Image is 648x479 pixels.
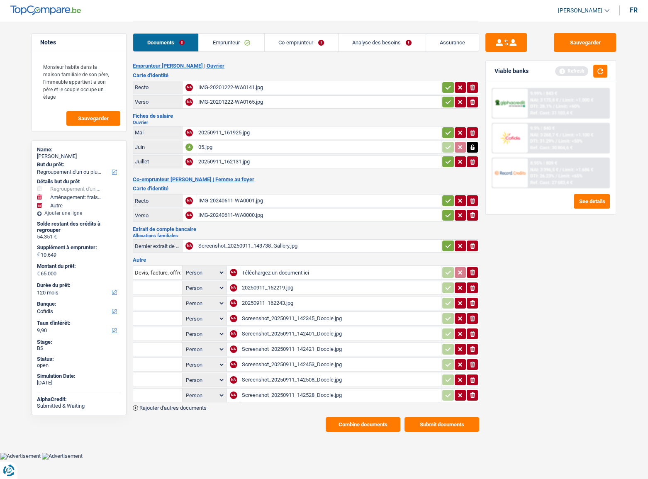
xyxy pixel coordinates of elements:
[185,143,193,151] div: A
[37,251,40,258] span: €
[135,129,180,136] div: Mai
[555,139,557,144] span: /
[242,389,439,401] div: Screenshot_20250911_142528_Doccle.jpg
[135,198,180,204] div: Recto
[37,362,121,369] div: open
[185,197,193,204] div: NA
[230,391,237,399] div: NA
[135,84,180,90] div: Recto
[133,63,479,69] h2: Emprunteur [PERSON_NAME] | Ouvrier
[553,104,555,109] span: /
[230,315,237,322] div: NA
[495,165,525,180] img: Record Credits
[530,180,572,185] div: Ref. Cost: 27 683,4 €
[530,160,557,166] div: 8.95% | 809 €
[198,156,439,168] div: 20250911_162131.jpg
[230,284,237,292] div: NA
[556,104,580,109] span: Limit: <60%
[37,178,121,185] div: Détails but du prêt
[198,81,439,94] div: IMG-20201222-WA0141.jpg
[230,345,237,353] div: NA
[198,209,439,221] div: IMG-20240611-WA0000.jpg
[242,282,439,294] div: 20250911_162219.jpg
[185,129,193,136] div: NA
[530,91,557,96] div: 9.99% | 843 €
[558,173,582,179] span: Limit: <65%
[37,161,119,168] label: But du prêt:
[198,141,439,153] div: 05.jpg
[199,34,264,51] a: Emprunteur
[139,405,207,411] span: Rajouter d'autres documents
[242,374,439,386] div: Screenshot_20250911_142508_Doccle.jpg
[37,396,121,403] div: AlphaCredit:
[37,244,119,251] label: Supplément à emprunter:
[230,361,237,368] div: NA
[185,212,193,219] div: NA
[37,403,121,409] div: Submitted & Waiting
[494,68,528,75] div: Viable banks
[563,132,593,138] span: Limit: >1.100 €
[135,212,180,219] div: Verso
[198,96,439,108] div: IMG-20201222-WA0165.jpg
[404,417,479,432] button: Submit documents
[242,328,439,340] div: Screenshot_20250911_142401_Doccle.jpg
[495,130,525,146] img: Cofidis
[560,132,561,138] span: /
[551,4,609,17] a: [PERSON_NAME]
[37,153,121,160] div: [PERSON_NAME]
[66,111,120,126] button: Sauvegarder
[230,376,237,384] div: NA
[133,257,479,263] h3: Autre
[37,320,119,326] label: Taux d'intérêt:
[230,269,237,276] div: NA
[37,301,119,307] label: Banque:
[133,176,479,183] h2: Co-emprunteur [PERSON_NAME] | Femme au foyer
[198,195,439,207] div: IMG-20240611-WA0001.jpg
[40,39,118,46] h5: Notes
[630,6,638,14] div: fr
[135,144,180,150] div: Juin
[530,132,558,138] span: NAI: 3 268,7 €
[133,34,198,51] a: Documents
[560,97,561,103] span: /
[133,113,479,119] h3: Fiches de salaire
[555,173,557,179] span: /
[530,167,558,173] span: NAI: 3 396,5 €
[185,158,193,165] div: NA
[265,34,338,51] a: Co-emprunteur
[558,139,582,144] span: Limit: <50%
[563,97,593,103] span: Limit: >1.000 €
[37,379,121,386] div: [DATE]
[37,233,121,240] div: 54.351 €
[37,263,119,270] label: Montant du prêt:
[555,66,588,75] div: Refresh
[242,297,439,309] div: 20250911_162243.jpg
[495,99,525,108] img: AlphaCredit
[133,226,479,232] h3: Extrait de compte bancaire
[326,417,400,432] button: Combine documents
[558,7,602,14] span: [PERSON_NAME]
[133,120,479,125] h2: Ouvrier
[133,186,479,191] h3: Carte d'identité
[37,146,121,153] div: Name:
[37,270,40,277] span: €
[530,173,554,179] span: DTI: 26.23%
[37,373,121,379] div: Simulation Date:
[37,339,121,345] div: Stage:
[530,139,554,144] span: DTI: 31.29%
[242,343,439,355] div: Screenshot_20250911_142421_Doccle.jpg
[339,34,426,51] a: Analyse des besoins
[37,356,121,362] div: Status:
[135,99,180,105] div: Verso
[185,98,193,106] div: NA
[426,34,479,51] a: Assurance
[133,233,479,238] h2: Allocations familiales
[133,405,207,411] button: Rajouter d'autres documents
[135,158,180,165] div: Juillet
[133,73,479,78] h3: Carte d'identité
[242,358,439,371] div: Screenshot_20250911_142453_Doccle.jpg
[185,84,193,91] div: NA
[37,221,121,233] div: Solde restant des crédits à regrouper
[10,5,81,15] img: TopCompare Logo
[530,110,572,116] div: Ref. Cost: 31 103,4 €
